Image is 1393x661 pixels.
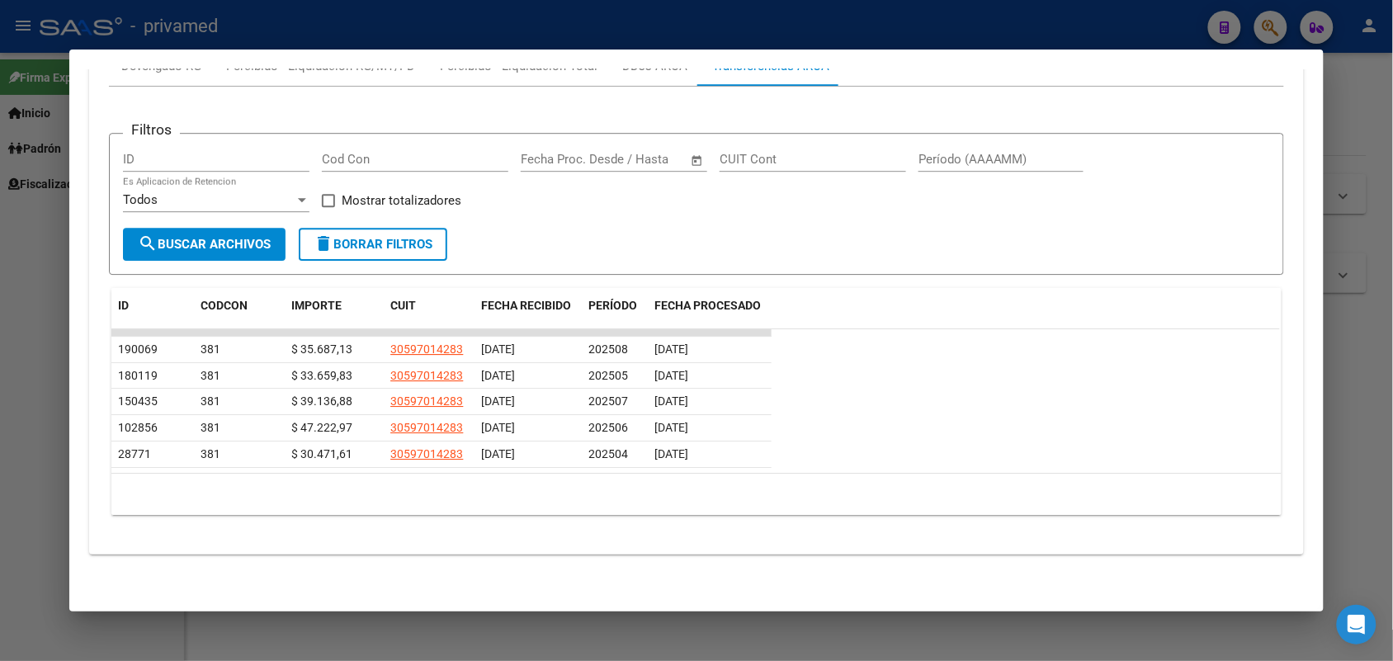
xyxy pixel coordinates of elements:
[1337,605,1376,644] div: Open Intercom Messenger
[291,342,352,356] span: $ 35.687,13
[588,369,628,382] span: 202505
[390,299,416,312] span: CUIT
[201,447,220,460] span: 381
[201,369,220,382] span: 381
[299,228,447,261] button: Borrar Filtros
[648,288,772,342] datatable-header-cell: FECHA PROCESADO
[291,299,342,312] span: IMPORTE
[123,120,180,139] h3: Filtros
[654,299,761,312] span: FECHA PROCESADO
[481,447,515,460] span: [DATE]
[285,288,384,342] datatable-header-cell: IMPORTE
[201,394,220,408] span: 381
[654,421,688,434] span: [DATE]
[654,447,688,460] span: [DATE]
[481,369,515,382] span: [DATE]
[118,447,151,460] span: 28771
[314,234,333,253] mat-icon: delete
[201,299,248,312] span: CODCON
[481,299,571,312] span: FECHA RECIBIDO
[118,299,129,312] span: ID
[384,288,475,342] datatable-header-cell: CUIT
[588,299,637,312] span: PERÍODO
[201,342,220,356] span: 381
[481,342,515,356] span: [DATE]
[582,288,648,342] datatable-header-cell: PERÍODO
[118,369,158,382] span: 180119
[138,234,158,253] mat-icon: search
[654,342,688,356] span: [DATE]
[118,394,158,408] span: 150435
[118,421,158,434] span: 102856
[342,191,461,210] span: Mostrar totalizadores
[390,421,463,434] span: 30597014283
[123,192,158,207] span: Todos
[138,237,271,252] span: Buscar Archivos
[521,152,588,167] input: Fecha inicio
[111,288,194,342] datatable-header-cell: ID
[291,394,352,408] span: $ 39.136,88
[201,421,220,434] span: 381
[194,288,252,342] datatable-header-cell: CODCON
[291,369,352,382] span: $ 33.659,83
[390,394,463,408] span: 30597014283
[314,237,432,252] span: Borrar Filtros
[588,421,628,434] span: 202506
[475,288,582,342] datatable-header-cell: FECHA RECIBIDO
[654,394,688,408] span: [DATE]
[390,369,463,382] span: 30597014283
[687,151,706,170] button: Open calendar
[588,394,628,408] span: 202507
[291,421,352,434] span: $ 47.222,97
[123,228,286,261] button: Buscar Archivos
[118,342,158,356] span: 190069
[481,394,515,408] span: [DATE]
[602,152,682,167] input: Fecha fin
[588,342,628,356] span: 202508
[654,369,688,382] span: [DATE]
[291,447,352,460] span: $ 30.471,61
[390,447,463,460] span: 30597014283
[588,447,628,460] span: 202504
[481,421,515,434] span: [DATE]
[390,342,463,356] span: 30597014283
